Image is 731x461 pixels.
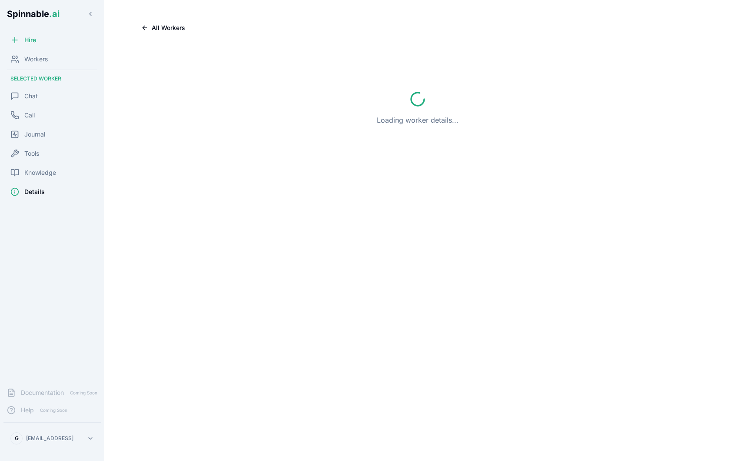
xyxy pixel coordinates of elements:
span: Tools [24,149,39,158]
button: All Workers [134,21,192,35]
button: G[EMAIL_ADDRESS] [7,430,97,447]
span: Details [24,187,45,196]
span: Hire [24,36,36,44]
span: Spinnable [7,9,60,19]
span: Knowledge [24,168,56,177]
span: Documentation [21,388,64,397]
span: .ai [49,9,60,19]
span: Coming Soon [67,389,100,397]
span: Call [24,111,35,120]
span: Coming Soon [37,406,70,414]
p: [EMAIL_ADDRESS] [26,435,73,442]
span: G [15,435,19,442]
p: Loading worker details... [377,115,459,125]
span: Chat [24,92,38,100]
div: Selected Worker [3,72,101,86]
span: Journal [24,130,45,139]
span: Help [21,406,34,414]
span: Workers [24,55,48,63]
